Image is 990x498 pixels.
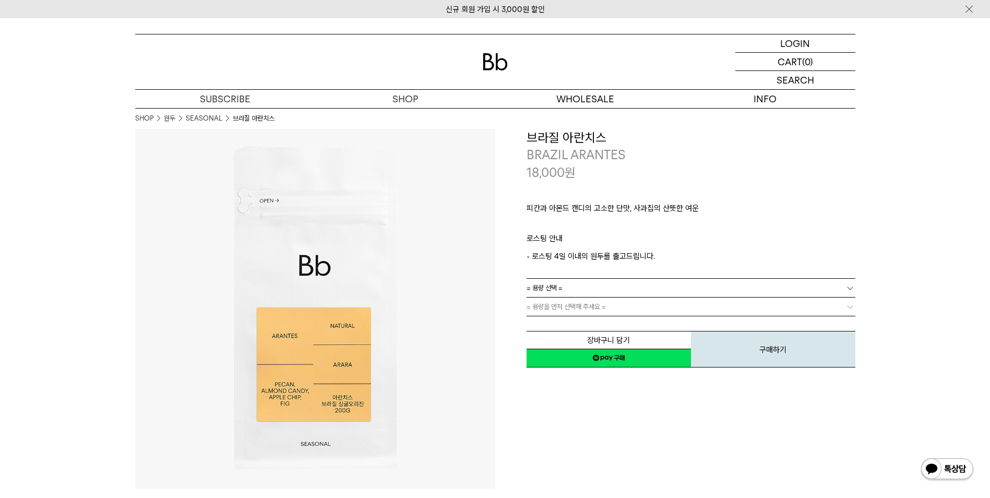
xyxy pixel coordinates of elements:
p: 18,000 [527,164,576,182]
a: SEASONAL [186,113,222,124]
button: 장바구니 담기 [527,331,691,349]
a: SHOP [315,90,495,108]
p: CART [778,53,802,70]
p: WHOLESALE [495,90,675,108]
img: 브라질 아란치스 [135,129,495,489]
p: BRAZIL ARANTES [527,146,855,164]
a: 신규 회원 가입 시 3,000원 할인 [446,5,545,14]
a: CART (0) [735,53,855,71]
p: INFO [675,90,855,108]
span: = 용량 선택 = [527,279,563,297]
a: 새창 [527,349,691,367]
span: = 용량을 먼저 선택해 주세요 = [527,298,606,316]
a: SHOP [135,113,153,124]
p: ㅤ [527,220,855,232]
a: LOGIN [735,34,855,53]
img: 로고 [483,53,508,70]
p: LOGIN [780,34,810,52]
img: 카카오톡 채널 1:1 채팅 버튼 [920,457,974,482]
a: SUBSCRIBE [135,90,315,108]
button: 구매하기 [691,331,855,367]
p: 피칸과 아몬드 캔디의 고소한 단맛, 사과칩의 산뜻한 여운 [527,202,855,220]
span: 원 [565,165,576,180]
a: 원두 [164,113,175,124]
p: SEARCH [777,71,814,89]
p: - 로스팅 4일 이내의 원두를 출고드립니다. [527,250,855,263]
p: 로스팅 안내 [527,232,855,250]
h3: 브라질 아란치스 [527,129,855,147]
li: 브라질 아란치스 [233,113,275,124]
p: (0) [802,53,813,70]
